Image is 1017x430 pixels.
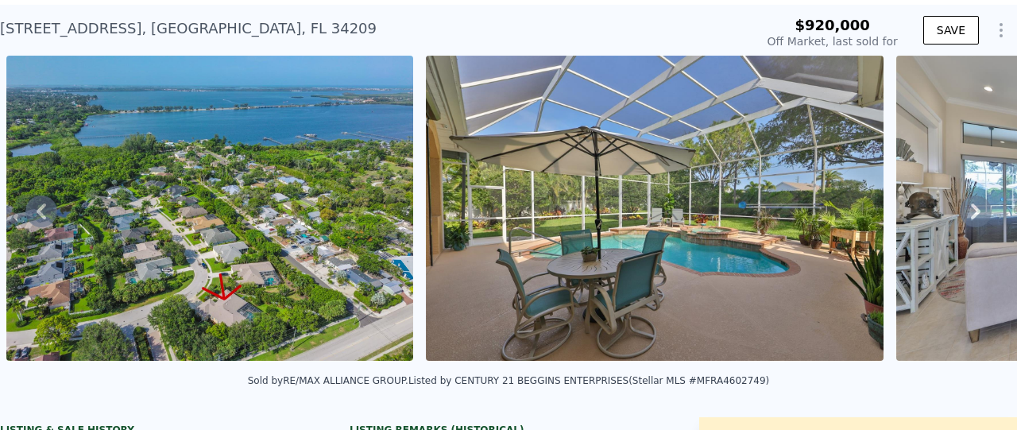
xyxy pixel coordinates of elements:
div: Off Market, last sold for [768,33,898,49]
div: Sold by RE/MAX ALLIANCE GROUP . [248,375,408,386]
button: SAVE [923,16,979,45]
span: $920,000 [795,17,870,33]
img: Sale: 39130910 Parcel: 58187090 [6,56,413,361]
div: Listed by CENTURY 21 BEGGINS ENTERPRISES (Stellar MLS #MFRA4602749) [408,375,769,386]
img: Sale: 39130910 Parcel: 58187090 [426,56,884,361]
button: Show Options [985,14,1017,46]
